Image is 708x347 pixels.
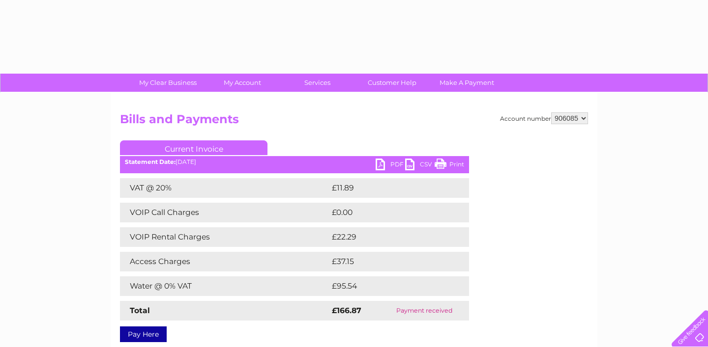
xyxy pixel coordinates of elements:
[329,227,449,247] td: £22.29
[120,203,329,222] td: VOIP Call Charges
[127,74,208,92] a: My Clear Business
[120,178,329,198] td: VAT @ 20%
[329,203,446,222] td: £0.00
[380,301,469,320] td: Payment received
[202,74,283,92] a: My Account
[329,276,449,296] td: £95.54
[120,140,267,155] a: Current Invoice
[332,306,361,315] strong: £166.87
[329,178,447,198] td: £11.89
[376,159,405,173] a: PDF
[120,252,329,271] td: Access Charges
[120,159,469,165] div: [DATE]
[120,276,329,296] td: Water @ 0% VAT
[405,159,435,173] a: CSV
[120,112,588,131] h2: Bills and Payments
[130,306,150,315] strong: Total
[352,74,433,92] a: Customer Help
[120,227,329,247] td: VOIP Rental Charges
[125,158,176,165] b: Statement Date:
[426,74,507,92] a: Make A Payment
[500,112,588,124] div: Account number
[435,159,464,173] a: Print
[329,252,447,271] td: £37.15
[120,326,167,342] a: Pay Here
[277,74,358,92] a: Services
